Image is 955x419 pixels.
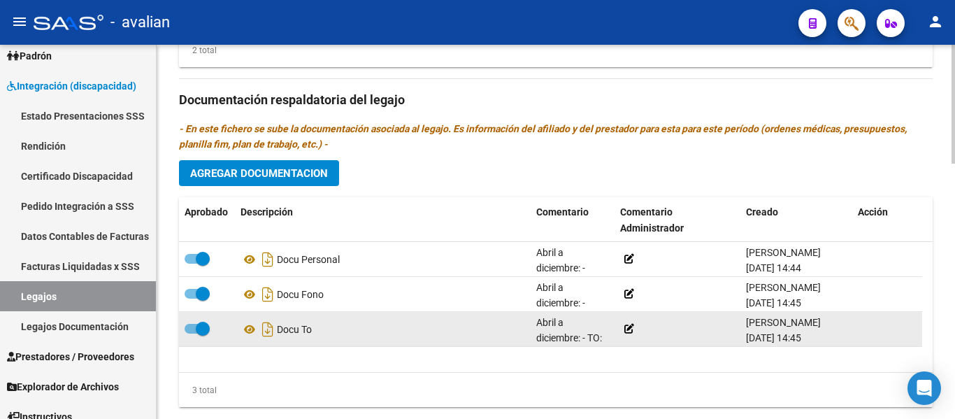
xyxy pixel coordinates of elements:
[858,206,888,218] span: Acción
[179,197,235,243] datatable-header-cell: Aprobado
[185,206,228,218] span: Aprobado
[179,43,217,58] div: 2 total
[746,297,801,308] span: [DATE] 14:45
[746,247,821,258] span: [PERSON_NAME]
[852,197,922,243] datatable-header-cell: Acción
[240,318,525,341] div: Docu To
[740,197,852,243] datatable-header-cell: Creado
[179,90,933,110] h3: Documentación respaldatoria del legajo
[746,332,801,343] span: [DATE] 14:45
[7,379,119,395] span: Explorador de Archivos
[7,78,136,94] span: Integración (discapacidad)
[259,248,277,271] i: Descargar documento
[907,371,941,405] div: Open Intercom Messenger
[179,123,907,150] i: - En este fichero se sube la documentación asociada al legajo. Es información del afiliado y del ...
[240,283,525,306] div: Docu Fono
[259,318,277,341] i: Descargar documento
[190,167,328,180] span: Agregar Documentacion
[927,13,944,30] mat-icon: person
[240,248,525,271] div: Docu Personal
[746,317,821,328] span: [PERSON_NAME]
[110,7,170,38] span: - avalian
[746,262,801,274] span: [DATE] 14:44
[536,206,589,218] span: Comentario
[531,197,615,243] datatable-header-cell: Comentario
[620,206,684,234] span: Comentario Administrador
[746,282,821,293] span: [PERSON_NAME]
[179,160,339,186] button: Agregar Documentacion
[259,283,277,306] i: Descargar documento
[615,197,740,243] datatable-header-cell: Comentario Administrador
[7,48,52,64] span: Padrón
[240,206,293,218] span: Descripción
[746,206,778,218] span: Creado
[179,383,217,398] div: 3 total
[11,13,28,30] mat-icon: menu
[235,197,531,243] datatable-header-cell: Descripción
[7,349,134,364] span: Prestadores / Proveedores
